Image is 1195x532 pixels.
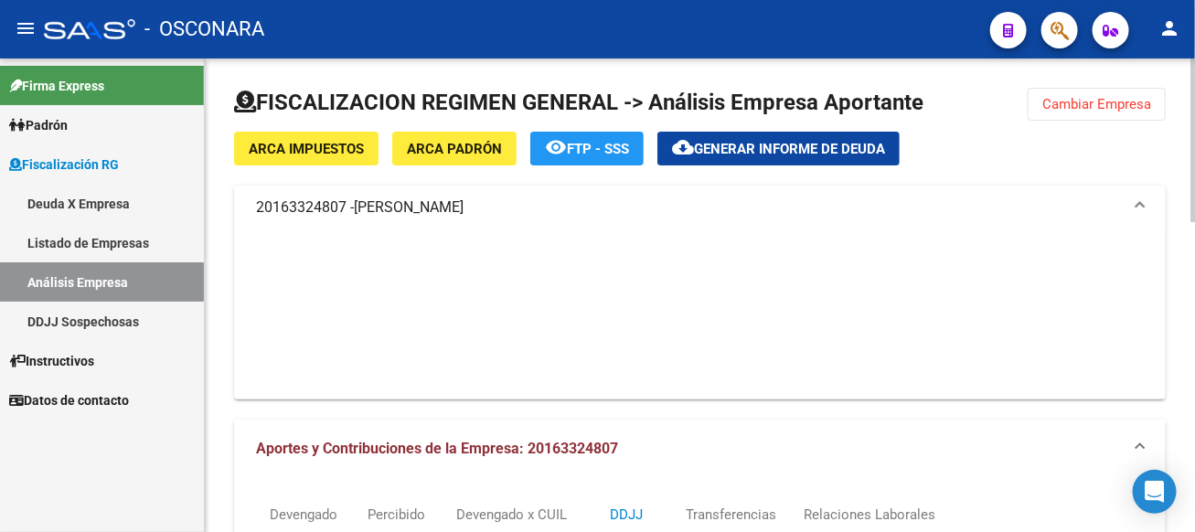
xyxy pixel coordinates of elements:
[9,115,68,135] span: Padrón
[249,141,364,157] span: ARCA Impuestos
[234,186,1166,229] mat-expansion-panel-header: 20163324807 -[PERSON_NAME]
[1042,96,1151,112] span: Cambiar Empresa
[270,505,337,525] div: Devengado
[234,88,923,117] h1: FISCALIZACION REGIMEN GENERAL -> Análisis Empresa Aportante
[610,505,643,525] div: DDJJ
[1028,88,1166,121] button: Cambiar Empresa
[530,132,644,165] button: FTP - SSS
[234,132,379,165] button: ARCA Impuestos
[686,505,776,525] div: Transferencias
[694,141,885,157] span: Generar informe de deuda
[9,390,129,410] span: Datos de contacto
[407,141,502,157] span: ARCA Padrón
[15,17,37,39] mat-icon: menu
[256,440,618,457] span: Aportes y Contribuciones de la Empresa: 20163324807
[144,9,264,49] span: - OSCONARA
[9,351,94,371] span: Instructivos
[657,132,900,165] button: Generar informe de deuda
[672,136,694,158] mat-icon: cloud_download
[9,76,104,96] span: Firma Express
[567,141,629,157] span: FTP - SSS
[354,197,464,218] span: [PERSON_NAME]
[456,505,567,525] div: Devengado x CUIL
[1133,470,1177,514] div: Open Intercom Messenger
[545,136,567,158] mat-icon: remove_red_eye
[804,505,935,525] div: Relaciones Laborales
[368,505,426,525] div: Percibido
[234,420,1166,478] mat-expansion-panel-header: Aportes y Contribuciones de la Empresa: 20163324807
[392,132,517,165] button: ARCA Padrón
[9,154,119,175] span: Fiscalización RG
[256,197,1122,218] mat-panel-title: 20163324807 -
[1158,17,1180,39] mat-icon: person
